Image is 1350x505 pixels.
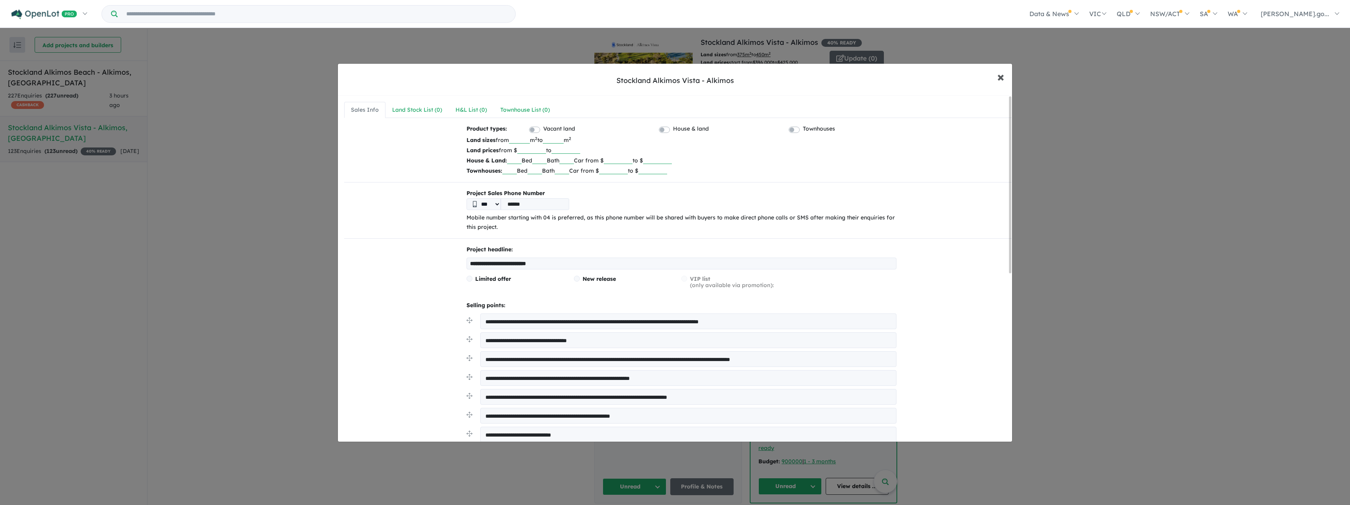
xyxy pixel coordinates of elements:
[467,374,472,380] img: drag.svg
[467,189,896,198] b: Project Sales Phone Number
[467,157,507,164] b: House & Land:
[392,105,442,115] div: Land Stock List ( 0 )
[467,124,507,135] b: Product types:
[543,124,575,134] label: Vacant land
[583,275,616,282] span: New release
[500,105,550,115] div: Townhouse List ( 0 )
[467,167,502,174] b: Townhouses:
[467,166,896,176] p: Bed Bath Car from $ to $
[467,136,496,144] b: Land sizes
[569,136,571,141] sup: 2
[351,105,379,115] div: Sales Info
[467,147,499,154] b: Land prices
[467,301,896,310] p: Selling points:
[467,317,472,323] img: drag.svg
[803,124,835,134] label: Townhouses
[1261,10,1329,18] span: [PERSON_NAME].go...
[535,136,537,141] sup: 2
[467,213,896,232] p: Mobile number starting with 04 is preferred, as this phone number will be shared with buyers to m...
[456,105,487,115] div: H&L List ( 0 )
[673,124,709,134] label: House & land
[473,201,477,207] img: Phone icon
[467,245,896,254] p: Project headline:
[475,275,511,282] span: Limited offer
[467,412,472,418] img: drag.svg
[467,155,896,166] p: Bed Bath Car from $ to $
[467,431,472,437] img: drag.svg
[11,9,77,19] img: Openlot PRO Logo White
[467,355,472,361] img: drag.svg
[467,135,896,145] p: from m to m
[997,68,1004,85] span: ×
[616,76,734,86] div: Stockland Alkimos Vista - Alkimos
[467,336,472,342] img: drag.svg
[467,393,472,399] img: drag.svg
[119,6,514,22] input: Try estate name, suburb, builder or developer
[467,145,896,155] p: from $ to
